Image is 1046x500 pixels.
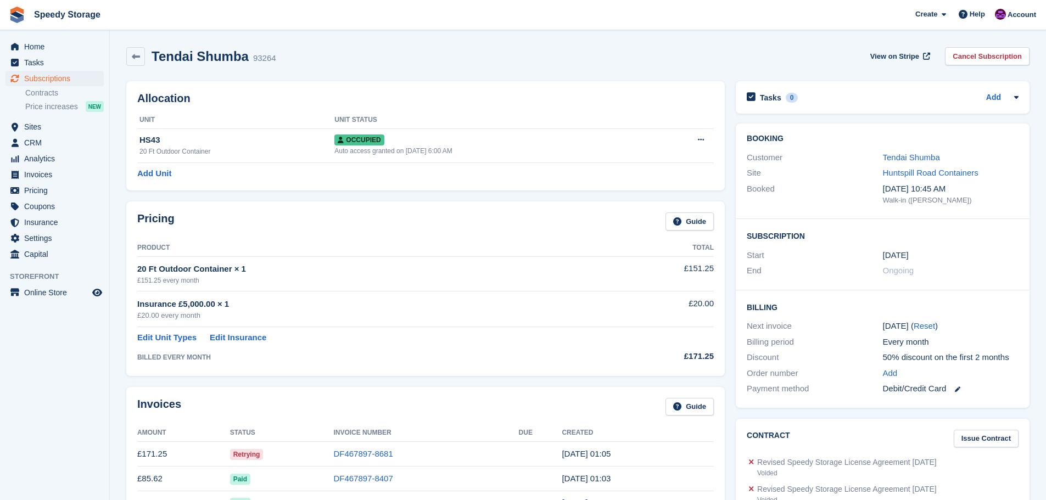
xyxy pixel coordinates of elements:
h2: Pricing [137,212,175,231]
div: Customer [747,151,882,164]
div: Discount [747,351,882,364]
a: Add [986,92,1001,104]
a: Guide [665,212,714,231]
td: £151.25 [606,256,714,291]
span: Paid [230,474,250,485]
th: Unit [137,111,334,129]
div: Debit/Credit Card [883,383,1019,395]
time: 2025-09-04 00:05:37 UTC [562,449,611,458]
th: Status [230,424,334,442]
a: Reset [914,321,935,330]
span: Invoices [24,167,90,182]
div: HS43 [139,134,334,147]
a: Huntspill Road Containers [883,168,978,177]
a: DF467897-8407 [333,474,393,483]
a: Preview store [91,286,104,299]
a: menu [5,39,104,54]
a: Contracts [25,88,104,98]
a: Speedy Storage [30,5,105,24]
h2: Invoices [137,398,181,416]
time: 2025-07-04 00:00:00 UTC [883,249,909,262]
a: menu [5,231,104,246]
span: CRM [24,135,90,150]
a: Price increases NEW [25,100,104,113]
span: Sites [24,119,90,134]
span: Occupied [334,134,384,145]
a: menu [5,71,104,86]
div: Every month [883,336,1019,349]
h2: Billing [747,301,1019,312]
span: Home [24,39,90,54]
a: View on Stripe [866,47,932,65]
span: Account [1008,9,1036,20]
a: Add [883,367,898,380]
td: £85.62 [137,467,230,491]
div: £20.00 every month [137,310,606,321]
span: Online Store [24,285,90,300]
div: Next invoice [747,320,882,333]
th: Invoice Number [333,424,518,442]
th: Created [562,424,714,442]
h2: Tasks [760,93,781,103]
span: Ongoing [883,266,914,275]
a: Edit Insurance [210,332,266,344]
td: £171.25 [137,442,230,467]
a: menu [5,55,104,70]
div: 93264 [253,52,276,65]
a: menu [5,246,104,262]
span: Settings [24,231,90,246]
span: Coupons [24,199,90,214]
a: menu [5,183,104,198]
a: menu [5,199,104,214]
a: menu [5,135,104,150]
h2: Allocation [137,92,714,105]
span: View on Stripe [870,51,919,62]
div: Revised Speedy Storage License Agreement [DATE] [757,457,937,468]
h2: Contract [747,430,790,448]
img: stora-icon-8386f47178a22dfd0bd8f6a31ec36ba5ce8667c1dd55bd0f319d3a0aa187defe.svg [9,7,25,23]
div: End [747,265,882,277]
div: Billing period [747,336,882,349]
span: Tasks [24,55,90,70]
span: Pricing [24,183,90,198]
div: Booked [747,183,882,206]
a: menu [5,119,104,134]
a: Edit Unit Types [137,332,197,344]
a: Add Unit [137,167,171,180]
a: menu [5,167,104,182]
td: £20.00 [606,291,714,327]
th: Product [137,239,606,257]
div: BILLED EVERY MONTH [137,352,606,362]
a: menu [5,215,104,230]
div: £151.25 every month [137,276,606,285]
th: Amount [137,424,230,442]
span: Price increases [25,102,78,112]
div: Start [747,249,882,262]
h2: Booking [747,134,1019,143]
span: Subscriptions [24,71,90,86]
a: Guide [665,398,714,416]
div: 20 Ft Outdoor Container [139,147,334,156]
span: Help [970,9,985,20]
div: Voided [757,468,937,478]
span: Capital [24,246,90,262]
div: Revised Speedy Storage License Agreement [DATE] [757,484,937,495]
a: Cancel Subscription [945,47,1030,65]
span: Insurance [24,215,90,230]
span: Create [915,9,937,20]
span: Analytics [24,151,90,166]
div: Walk-in ([PERSON_NAME]) [883,195,1019,206]
th: Total [606,239,714,257]
th: Due [519,424,562,442]
th: Unit Status [334,111,652,129]
h2: Subscription [747,230,1019,241]
div: 0 [786,93,798,103]
span: Retrying [230,449,264,460]
div: NEW [86,101,104,112]
span: Storefront [10,271,109,282]
div: Site [747,167,882,179]
div: Order number [747,367,882,380]
a: menu [5,285,104,300]
div: [DATE] ( ) [883,320,1019,333]
div: 50% discount on the first 2 months [883,351,1019,364]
